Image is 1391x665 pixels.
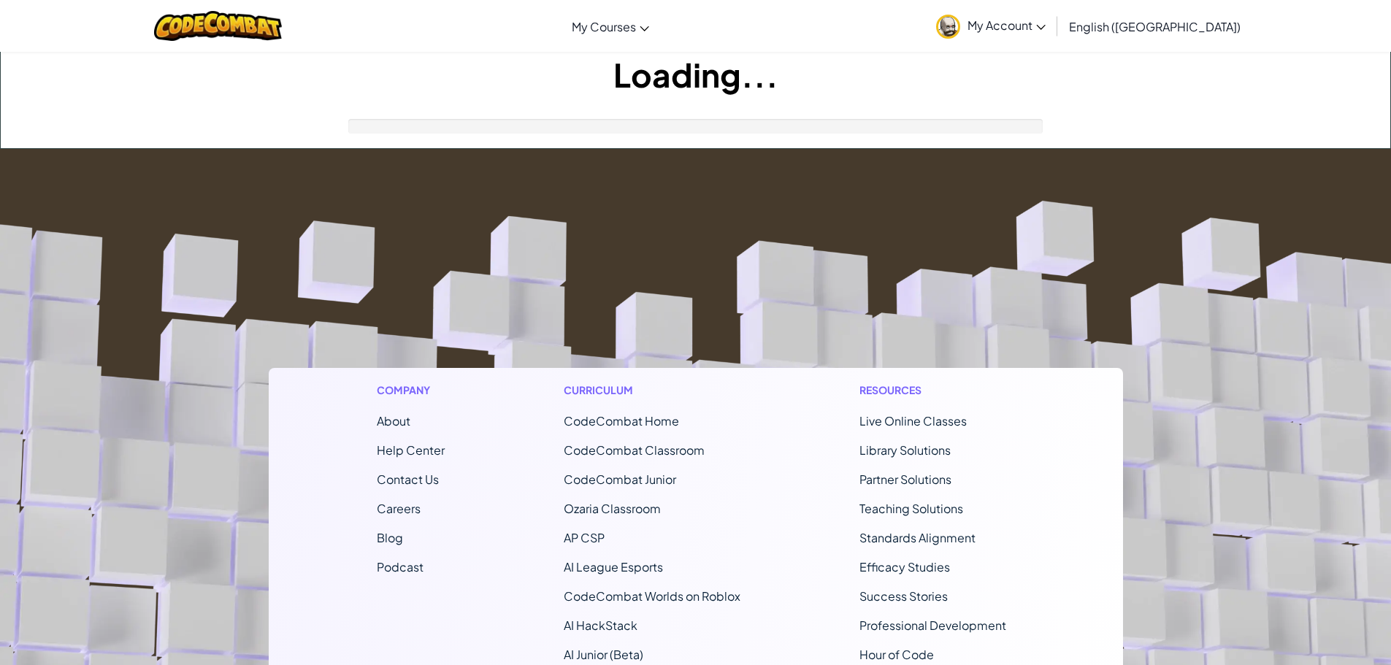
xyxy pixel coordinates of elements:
[564,7,656,46] a: My Courses
[564,530,605,545] a: AP CSP
[564,559,663,574] a: AI League Esports
[1,52,1390,97] h1: Loading...
[564,647,643,662] a: AI Junior (Beta)
[859,588,948,604] a: Success Stories
[929,3,1053,49] a: My Account
[564,472,676,487] a: CodeCombat Junior
[377,442,445,458] a: Help Center
[1069,19,1241,34] span: English ([GEOGRAPHIC_DATA])
[936,15,960,39] img: avatar
[859,530,976,545] a: Standards Alignment
[1062,7,1248,46] a: English ([GEOGRAPHIC_DATA])
[377,559,424,574] a: Podcast
[859,383,1015,398] h1: Resources
[564,413,679,428] span: CodeCombat Home
[859,647,934,662] a: Hour of Code
[377,413,410,428] a: About
[859,559,950,574] a: Efficacy Studies
[564,442,705,458] a: CodeCombat Classroom
[377,530,403,545] a: Blog
[564,501,661,516] a: Ozaria Classroom
[967,18,1046,33] span: My Account
[377,501,421,516] a: Careers
[859,442,951,458] a: Library Solutions
[564,383,740,398] h1: Curriculum
[564,618,637,633] a: AI HackStack
[859,618,1006,633] a: Professional Development
[859,472,951,487] a: Partner Solutions
[377,383,445,398] h1: Company
[859,501,963,516] a: Teaching Solutions
[154,11,282,41] img: CodeCombat logo
[564,588,740,604] a: CodeCombat Worlds on Roblox
[859,413,967,428] a: Live Online Classes
[377,472,439,487] span: Contact Us
[572,19,636,34] span: My Courses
